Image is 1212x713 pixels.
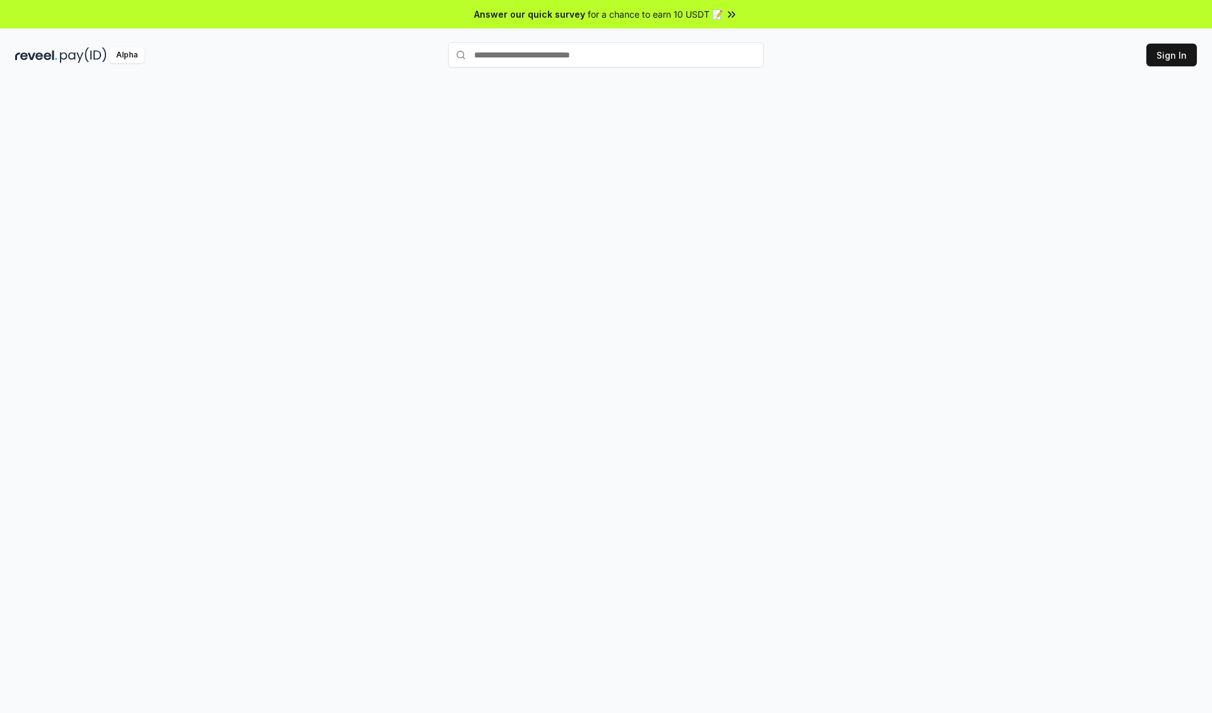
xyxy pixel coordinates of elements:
span: Answer our quick survey [474,8,585,21]
img: reveel_dark [15,47,57,63]
img: pay_id [60,47,107,63]
button: Sign In [1146,44,1197,66]
span: for a chance to earn 10 USDT 📝 [588,8,723,21]
div: Alpha [109,47,145,63]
